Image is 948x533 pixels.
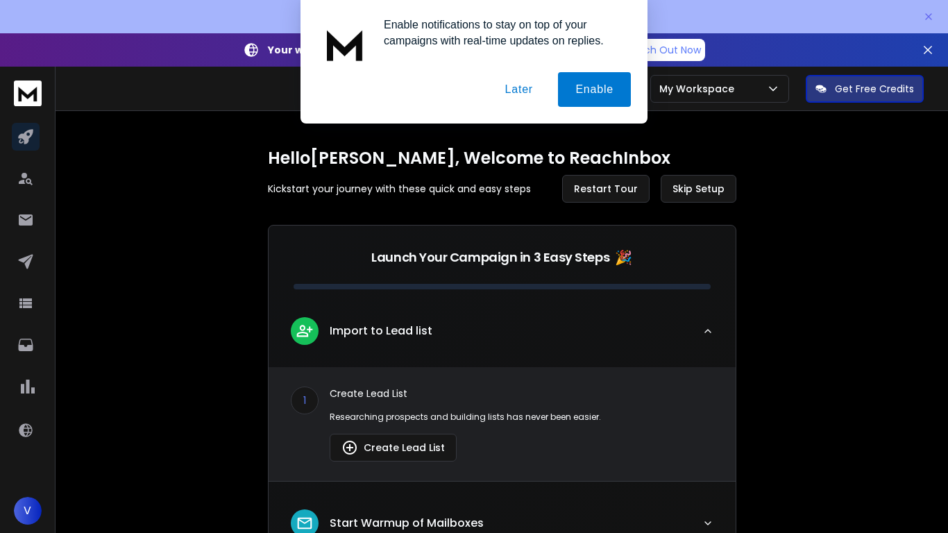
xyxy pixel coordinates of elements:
[615,248,632,267] span: 🎉
[330,412,713,423] p: Researching prospects and building lists has never been easier.
[296,322,314,339] img: lead
[330,323,432,339] p: Import to Lead list
[317,17,373,72] img: notification icon
[330,387,713,400] p: Create Lead List
[330,515,484,532] p: Start Warmup of Mailboxes
[330,434,457,462] button: Create Lead List
[14,497,42,525] button: V
[562,175,650,203] button: Restart Tour
[268,147,736,169] h1: Hello [PERSON_NAME] , Welcome to ReachInbox
[487,72,550,107] button: Later
[269,306,736,367] button: leadImport to Lead list
[672,182,725,196] span: Skip Setup
[373,17,631,49] div: Enable notifications to stay on top of your campaigns with real-time updates on replies.
[268,182,531,196] p: Kickstart your journey with these quick and easy steps
[291,387,319,414] div: 1
[296,514,314,532] img: lead
[661,175,736,203] button: Skip Setup
[558,72,631,107] button: Enable
[269,367,736,481] div: leadImport to Lead list
[341,439,358,456] img: lead
[371,248,609,267] p: Launch Your Campaign in 3 Easy Steps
